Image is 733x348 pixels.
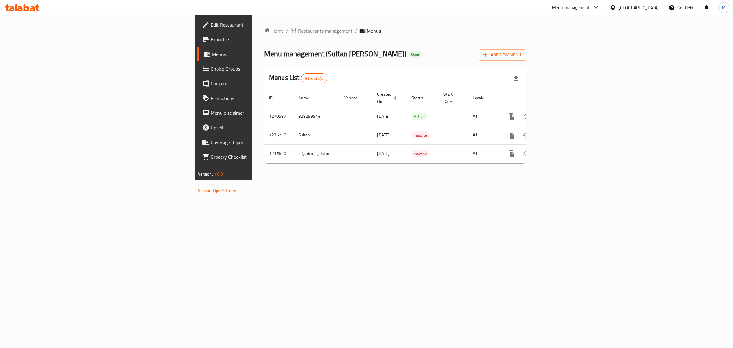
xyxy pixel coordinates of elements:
[355,27,357,35] li: /
[197,47,317,61] a: Menus
[269,94,281,102] span: ID
[211,109,312,117] span: Menu disclaimer
[411,131,430,139] div: Inactive
[197,32,317,47] a: Branches
[411,113,427,120] span: Active
[298,27,352,35] span: Restaurants management
[301,73,328,83] div: Total records count
[504,128,519,143] button: more
[722,4,726,11] span: M
[197,17,317,32] a: Edit Restaurant
[197,106,317,120] a: Menu disclaimer
[269,73,327,83] h2: Menus List
[409,52,423,57] span: Open
[519,109,534,124] button: Change Status
[211,65,312,72] span: Choice Groups
[197,150,317,164] a: Grocery Checklist
[411,132,430,139] span: Inactive
[214,170,223,178] span: 1.0.0
[197,135,317,150] a: Coverage Report
[411,150,430,157] span: Inactive
[264,27,526,35] nav: breadcrumb
[443,91,461,105] span: Start Date
[264,89,568,163] table: enhanced table
[301,76,327,81] span: 3 record(s)
[377,131,390,139] span: [DATE]
[519,146,534,161] button: Change Status
[197,61,317,76] a: Choice Groups
[198,187,237,194] a: Support.OpsPlatform
[291,27,352,35] a: Restaurants management
[468,144,499,163] td: All
[264,47,406,61] span: Menu management ( Sultan [PERSON_NAME] )
[197,91,317,106] a: Promotions
[211,21,312,28] span: Edit Restaurant
[367,27,381,35] span: Menus
[479,49,526,61] button: Add New Menu
[483,51,521,59] span: Add New Menu
[468,107,499,126] td: All
[468,126,499,144] td: All
[198,180,226,188] span: Get support on:
[473,94,492,102] span: Locale
[212,50,312,58] span: Menus
[439,126,468,144] td: -
[344,94,365,102] span: Vendor
[509,71,523,86] div: Export file
[211,94,312,102] span: Promotions
[211,139,312,146] span: Coverage Report
[439,144,468,163] td: -
[552,4,590,11] div: Menu-management
[298,94,317,102] span: Name
[211,80,312,87] span: Coupons
[211,36,312,43] span: Branches
[211,124,312,131] span: Upsell
[504,146,519,161] button: more
[198,170,213,178] span: Version:
[409,51,423,58] div: Open
[519,128,534,143] button: Change Status
[197,76,317,91] a: Coupons
[439,107,468,126] td: -
[618,4,659,11] div: [GEOGRAPHIC_DATA]
[211,153,312,161] span: Grocery Checklist
[377,112,390,120] span: [DATE]
[377,150,390,157] span: [DATE]
[504,109,519,124] button: more
[411,94,431,102] span: Status
[377,91,399,105] span: Created On
[197,120,317,135] a: Upsell
[499,89,568,107] th: Actions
